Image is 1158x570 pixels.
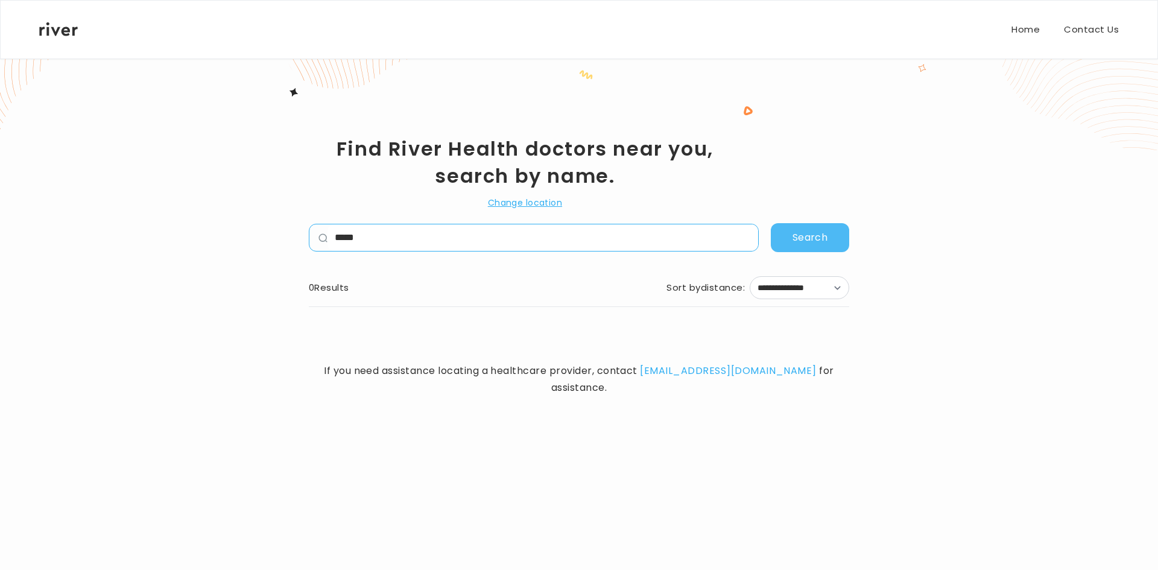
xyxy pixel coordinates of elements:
span: If you need assistance locating a healthcare provider, contact for assistance. [309,363,849,396]
span: distance [701,279,743,296]
a: [EMAIL_ADDRESS][DOMAIN_NAME] [640,364,816,378]
div: 0 Results [309,279,349,296]
h1: Find River Health doctors near you, search by name. [309,135,741,189]
a: Home [1011,21,1040,38]
a: Contact Us [1064,21,1119,38]
button: Search [771,223,849,252]
div: Sort by : [666,279,745,296]
button: Change location [488,195,562,210]
input: name [327,224,758,251]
